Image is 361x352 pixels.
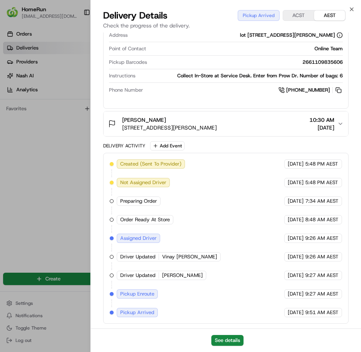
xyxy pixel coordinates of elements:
a: 📗Knowledge Base [5,109,62,123]
span: [DATE] [288,290,304,297]
span: 10:30 AM [309,116,334,124]
span: Preparing Order [120,198,157,205]
span: [DATE] [288,179,304,186]
div: We're available if you need us! [26,82,98,88]
span: Knowledge Base [16,112,59,120]
button: Start new chat [132,76,141,85]
span: 5:48 PM AEST [305,161,338,167]
span: [DATE] [288,272,304,279]
span: Instructions [109,72,135,79]
span: 9:51 AM AEST [305,309,339,316]
button: See details [211,335,244,346]
span: [DATE] [288,161,304,167]
span: Driver Updated [120,272,155,279]
span: Pickup Arrived [120,309,154,316]
span: Pylon [77,131,94,137]
span: 5:48 PM AEST [305,179,338,186]
a: [PHONE_NUMBER] [278,86,343,94]
div: Delivery Activity [103,143,145,149]
span: [STREET_ADDRESS][PERSON_NAME] [122,124,217,132]
span: Pickup Barcodes [109,59,147,66]
div: 📗 [8,113,14,119]
span: Pickup Enroute [120,290,154,297]
button: [PERSON_NAME][STREET_ADDRESS][PERSON_NAME]10:30 AM[DATE] [104,111,348,136]
span: Not Assigned Driver [120,179,166,186]
span: [DATE] [288,235,304,242]
span: API Documentation [73,112,124,120]
button: ACST [283,10,314,21]
p: Welcome 👋 [8,31,141,43]
span: 7:34 AM AEST [305,198,339,205]
a: 💻API Documentation [62,109,128,123]
img: 1736555255976-a54dd68f-1ca7-489b-9aae-adbdc363a1c4 [8,74,22,88]
span: 8:48 AM AEST [305,216,339,223]
span: 9:26 AM AEST [305,235,339,242]
span: [DATE] [288,309,304,316]
span: Point of Contact [109,45,146,52]
span: Order Ready At Store [120,216,170,223]
span: Assigned Driver [120,235,157,242]
span: [PERSON_NAME] [122,116,166,124]
span: [DATE] [288,253,304,260]
span: [DATE] [288,198,304,205]
p: Check the progress of the delivery. [103,22,349,29]
img: Nash [8,8,23,23]
span: 9:27 AM AEST [305,272,339,279]
span: 9:27 AM AEST [305,290,339,297]
span: [DATE] [288,216,304,223]
button: Add Event [150,141,185,150]
span: Created (Sent To Provider) [120,161,181,167]
span: Vinay [PERSON_NAME] [162,253,217,260]
span: Phone Number [109,87,143,94]
a: Powered byPylon [55,131,94,137]
input: Clear [20,50,128,58]
div: 2661109835606 [150,59,343,66]
div: Online Team [149,45,343,52]
span: Address [109,32,128,39]
span: 9:26 AM AEST [305,253,339,260]
div: lot [STREET_ADDRESS][PERSON_NAME] [240,32,343,39]
span: [PHONE_NUMBER] [286,87,330,94]
div: Start new chat [26,74,127,82]
div: 💻 [66,113,72,119]
span: Driver Updated [120,253,155,260]
div: Collect In-Store at Service Desk. Enter from Prow Dr. Number of bags: 6 [138,72,343,79]
span: [DATE] [309,124,334,132]
span: [PERSON_NAME] [162,272,203,279]
span: Delivery Details [103,9,168,22]
button: AEST [314,10,345,21]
